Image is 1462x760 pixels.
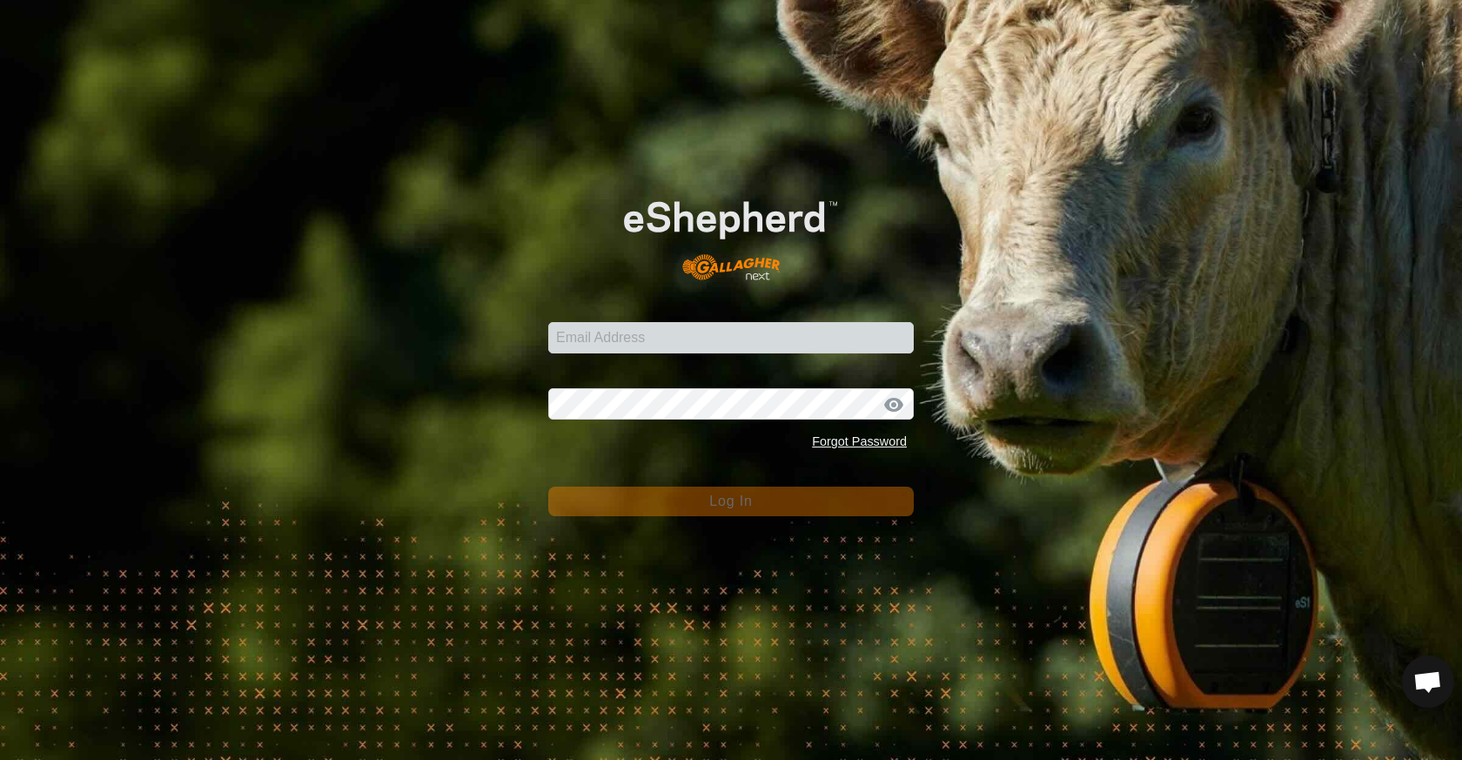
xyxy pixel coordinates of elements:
[812,434,907,448] a: Forgot Password
[585,171,877,295] img: E-shepherd Logo
[709,494,752,508] span: Log In
[548,487,914,516] button: Log In
[548,322,914,353] input: Email Address
[1402,656,1454,708] div: Open chat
